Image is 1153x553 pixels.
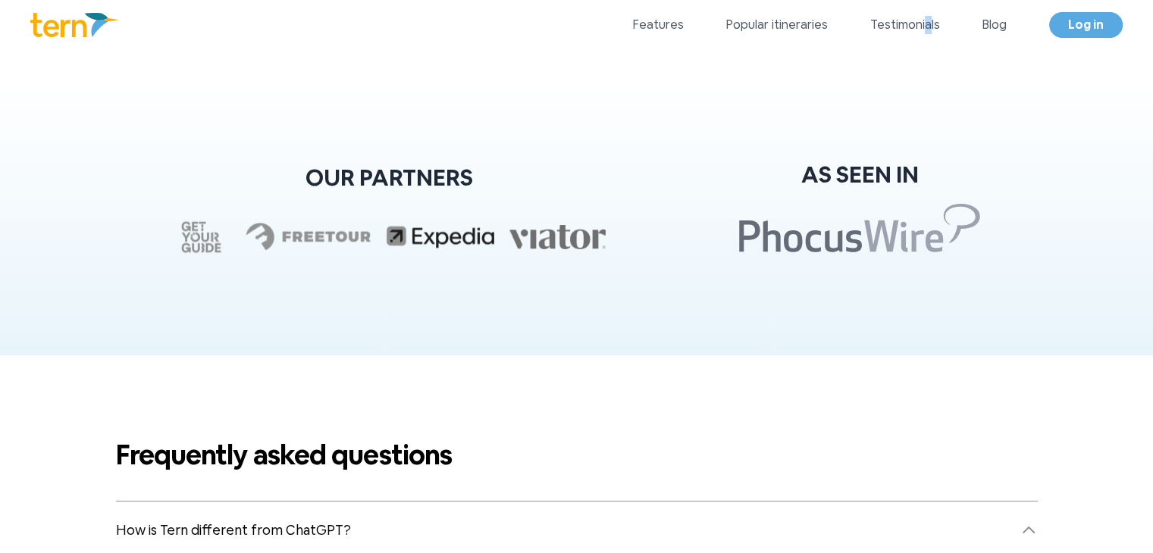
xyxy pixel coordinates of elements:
[870,16,940,34] a: Testimonials
[726,16,828,34] a: Popular itineraries
[801,161,919,189] h2: AS SEEN IN
[116,520,351,541] span: How is Tern different from ChatGPT?
[633,16,684,34] a: Features
[739,204,980,252] img: Phocuswire
[305,164,473,192] h2: OUR PARTNERS
[173,213,230,261] img: getyourguide
[30,13,119,37] img: Logo
[116,440,1038,470] h2: Frequently asked questions
[245,222,371,252] img: freetour
[1068,17,1104,33] span: Log in
[509,225,606,249] img: viator
[982,16,1007,34] a: Blog
[387,207,494,267] img: expedia
[1049,12,1123,38] a: Log in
